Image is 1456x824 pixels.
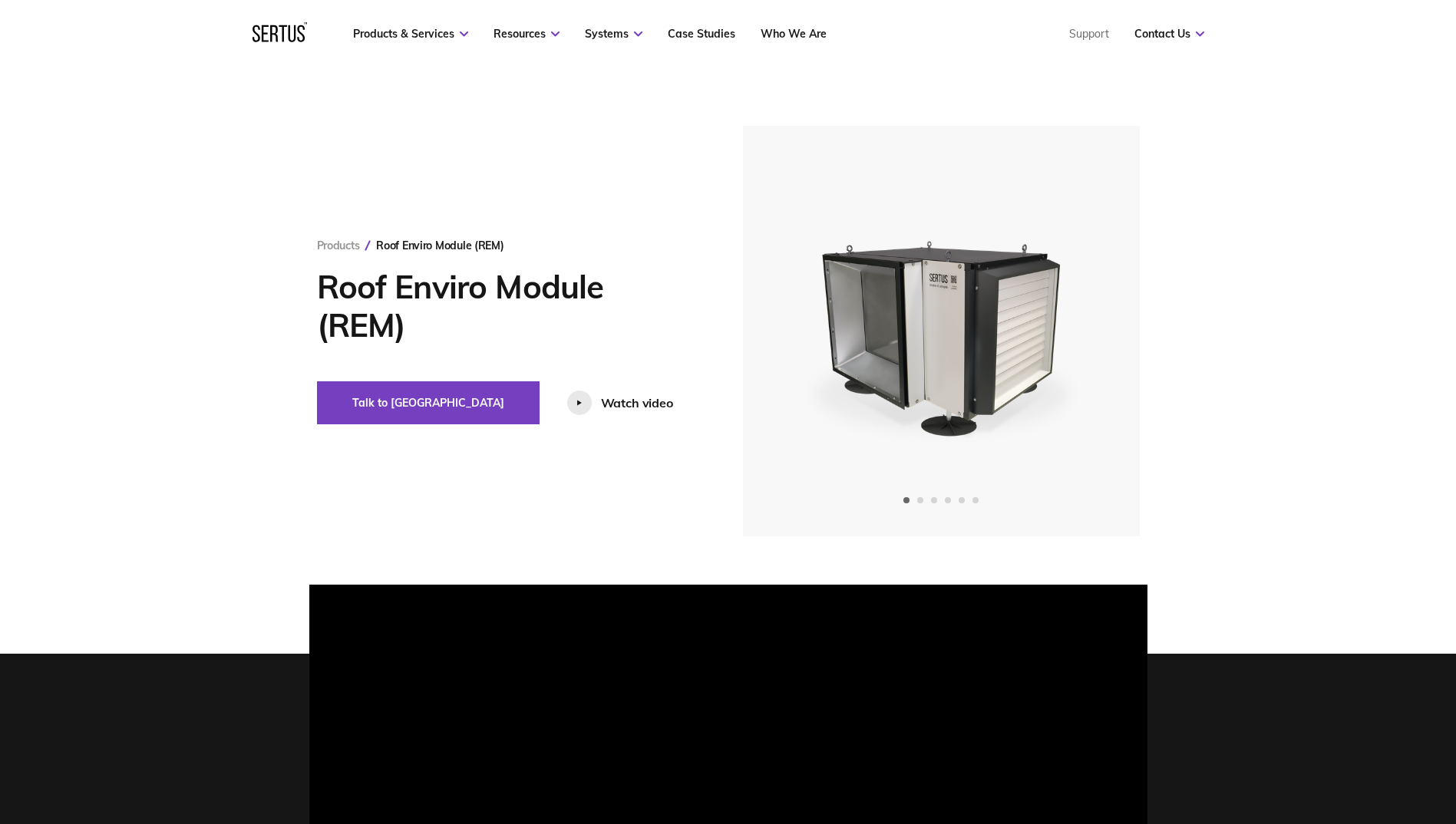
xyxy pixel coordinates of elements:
a: Products [317,239,360,252]
span: Go to slide 4 [945,497,951,503]
span: Go to slide 5 [959,497,965,503]
a: Who We Are [761,27,827,41]
a: Support [1069,27,1109,41]
a: Products & Services [353,27,468,41]
button: Talk to [GEOGRAPHIC_DATA] [317,381,540,424]
div: Watch video [601,395,673,410]
span: Go to slide 2 [917,497,923,503]
a: Systems [585,27,642,41]
a: Case Studies [668,27,735,41]
a: Resources [494,27,560,41]
iframe: Chat Widget [1180,646,1456,824]
span: Go to slide 3 [931,497,937,503]
h1: Roof Enviro Module (REM) [317,268,697,344]
span: Go to slide 6 [972,497,979,503]
a: Contact Us [1134,27,1204,41]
